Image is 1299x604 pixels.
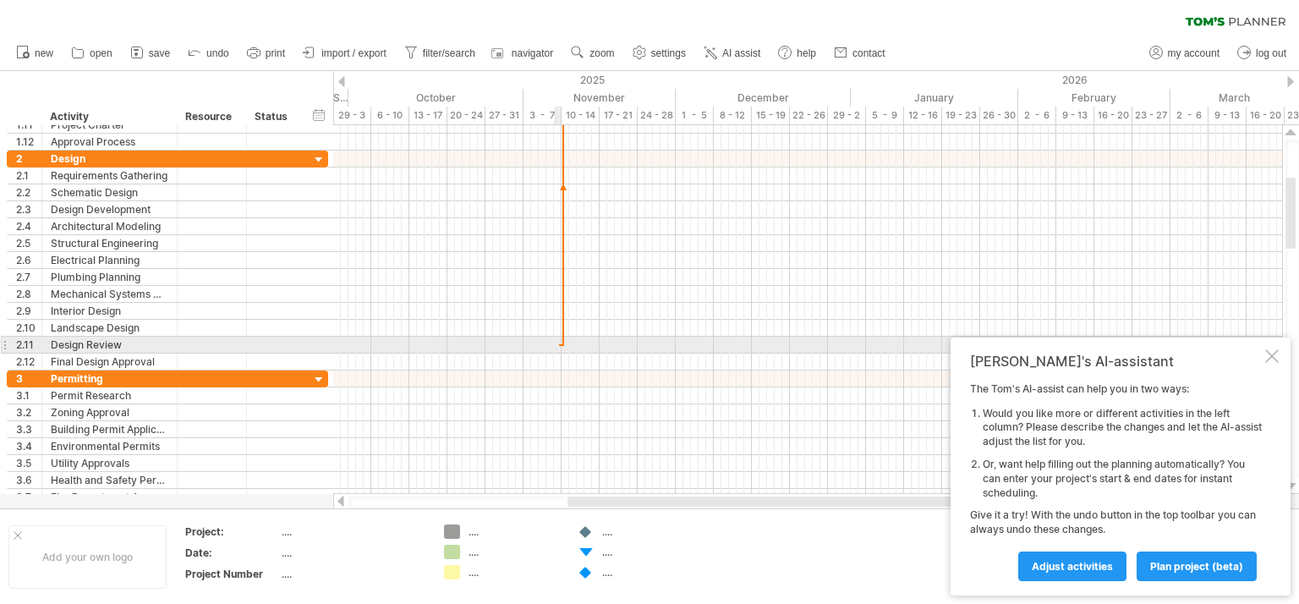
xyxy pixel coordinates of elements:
[51,252,168,268] div: Electrical Planning
[282,546,424,560] div: ....
[851,89,1018,107] div: January 2026
[321,47,386,59] span: import / export
[51,320,168,336] div: Landscape Design
[970,353,1262,370] div: [PERSON_NAME]'s AI-assistant
[185,108,237,125] div: Resource
[185,546,278,560] div: Date:
[676,89,851,107] div: December 2025
[51,472,168,488] div: Health and Safety Permits
[400,42,480,64] a: filter/search
[485,107,523,124] div: 27 - 31
[1233,42,1291,64] a: log out
[752,107,790,124] div: 15 - 19
[185,567,278,581] div: Project Number
[589,47,614,59] span: zoom
[16,235,41,251] div: 2.5
[16,354,41,370] div: 2.12
[1132,107,1170,124] div: 23 - 27
[51,151,168,167] div: Design
[790,107,828,124] div: 22 - 26
[523,89,676,107] div: November 2025
[51,421,168,437] div: Building Permit Application
[333,107,371,124] div: 29 - 3
[1018,89,1170,107] div: February 2026
[512,47,553,59] span: navigator
[51,167,168,184] div: Requirements Gathering
[980,107,1018,124] div: 26 - 30
[51,184,168,200] div: Schematic Design
[1145,42,1225,64] a: my account
[1209,107,1247,124] div: 9 - 13
[1056,107,1094,124] div: 9 - 13
[1256,47,1286,59] span: log out
[16,438,41,454] div: 3.4
[16,286,41,302] div: 2.8
[16,337,41,353] div: 2.11
[51,235,168,251] div: Structural Engineering
[1168,47,1220,59] span: my account
[16,404,41,420] div: 3.2
[828,107,866,124] div: 29 - 2
[774,42,821,64] a: help
[942,107,980,124] div: 19 - 23
[469,565,561,579] div: ....
[8,525,167,589] div: Add your own logo
[371,107,409,124] div: 6 - 10
[567,42,619,64] a: zoom
[16,472,41,488] div: 3.6
[266,47,285,59] span: print
[651,47,686,59] span: settings
[797,47,816,59] span: help
[51,404,168,420] div: Zoning Approval
[16,455,41,471] div: 3.5
[51,387,168,404] div: Permit Research
[699,42,765,64] a: AI assist
[423,47,475,59] span: filter/search
[1137,552,1257,581] a: plan project (beta)
[12,42,58,64] a: new
[16,303,41,319] div: 2.9
[51,337,168,353] div: Design Review
[51,286,168,302] div: Mechanical Systems Design
[1018,552,1126,581] a: Adjust activities
[16,371,41,387] div: 3
[348,89,523,107] div: October 2025
[469,545,561,559] div: ....
[722,47,760,59] span: AI assist
[830,42,891,64] a: contact
[51,134,168,150] div: Approval Process
[852,47,885,59] span: contact
[51,218,168,234] div: Architectural Modeling
[970,382,1262,580] div: The Tom's AI-assist can help you in two ways: Give it a try! With the undo button in the top tool...
[600,107,638,124] div: 17 - 21
[676,107,714,124] div: 1 - 5
[523,107,562,124] div: 3 - 7
[983,458,1262,500] li: Or, want help filling out the planning automatically? You can enter your project's start & end da...
[16,387,41,404] div: 3.1
[184,42,234,64] a: undo
[714,107,752,124] div: 8 - 12
[51,371,168,387] div: Permitting
[1170,107,1209,124] div: 2 - 6
[1018,107,1056,124] div: 2 - 6
[51,489,168,505] div: Fire Department Approval
[602,565,694,579] div: ....
[51,438,168,454] div: Environmental Permits
[16,320,41,336] div: 2.10
[299,42,392,64] a: import / export
[51,269,168,285] div: Plumbing Planning
[1094,107,1132,124] div: 16 - 20
[447,107,485,124] div: 20 - 24
[255,108,292,125] div: Status
[489,42,558,64] a: navigator
[1247,107,1285,124] div: 16 - 20
[16,252,41,268] div: 2.6
[16,218,41,234] div: 2.4
[16,151,41,167] div: 2
[51,354,168,370] div: Final Design Approval
[16,201,41,217] div: 2.3
[16,167,41,184] div: 2.1
[866,107,904,124] div: 5 - 9
[16,184,41,200] div: 2.2
[562,107,600,124] div: 10 - 14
